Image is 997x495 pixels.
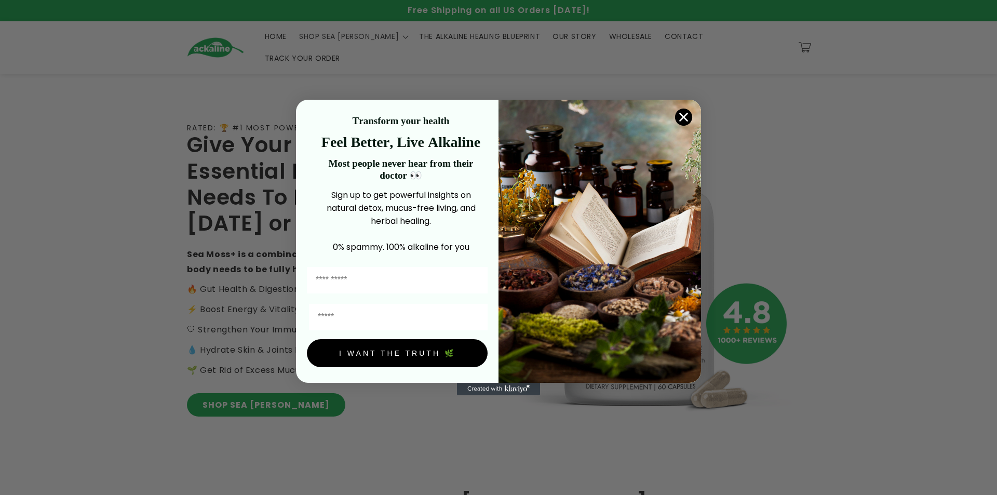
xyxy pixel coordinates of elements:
a: Created with Klaviyo - opens in a new tab [457,383,540,395]
img: 4a4a186a-b914-4224-87c7-990d8ecc9bca.jpeg [498,100,701,383]
p: 0% spammy. 100% alkaline for you [314,240,488,253]
strong: Feel Better, Live Alkaline [321,134,480,150]
button: Close dialog [675,108,693,126]
input: Email [309,304,488,330]
strong: Most people never hear from their doctor 👀 [328,158,473,181]
p: Sign up to get powerful insights on natural detox, mucus-free living, and herbal healing. [314,189,488,228]
button: I WANT THE TRUTH 🌿 [307,339,488,367]
strong: Transform your health [353,115,450,126]
input: First Name [307,267,488,293]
